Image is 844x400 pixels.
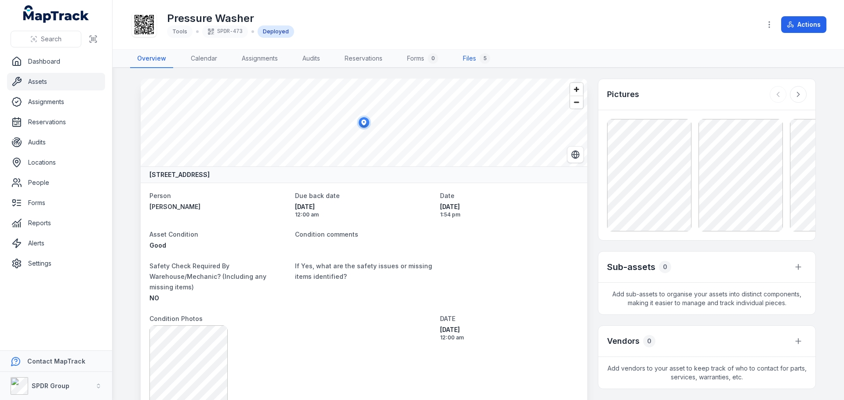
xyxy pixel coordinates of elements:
[440,211,578,218] span: 1:54 pm
[41,35,62,43] span: Search
[440,192,455,199] span: Date
[598,357,815,389] span: Add vendors to your asset to keep track of who to contact for parts, services, warranties, etc.
[295,231,358,238] span: Condition comments
[456,50,497,68] a: Files5
[7,234,105,252] a: Alerts
[428,53,438,64] div: 0
[607,261,655,273] h2: Sub-assets
[130,50,173,68] a: Overview
[440,202,578,218] time: 01/07/2025, 1:54:33 pm
[149,262,266,291] span: Safety Check Required By Warehouse/Mechanic? (Including any missing items)
[295,192,340,199] span: Due back date
[149,170,210,179] strong: [STREET_ADDRESS]
[598,283,815,314] span: Add sub-assets to organise your assets into distinct components, making it easier to manage and t...
[295,262,432,280] span: If Yes, what are the safety issues or missing items identified?
[7,73,105,90] a: Assets
[440,315,455,322] span: DATE
[167,11,294,25] h1: Pressure Washer
[480,53,490,64] div: 5
[258,25,294,38] div: Deployed
[149,241,166,249] span: Good
[235,50,285,68] a: Assignments
[32,382,69,389] strong: SPDR Group
[7,174,105,191] a: People
[7,255,105,272] a: Settings
[440,202,578,211] span: [DATE]
[7,53,105,70] a: Dashboard
[202,25,248,38] div: SPDR-473
[27,357,85,365] strong: Contact MapTrack
[338,50,389,68] a: Reservations
[440,334,578,341] span: 12:00 am
[295,202,433,211] span: [DATE]
[11,31,81,47] button: Search
[149,315,203,322] span: Condition Photos
[295,202,433,218] time: 30/08/2025, 12:00:00 am
[7,133,105,151] a: Audits
[23,5,89,23] a: MapTrack
[149,202,288,211] a: [PERSON_NAME]
[607,335,640,347] h3: Vendors
[149,192,171,199] span: Person
[141,79,587,166] canvas: Map
[659,261,671,273] div: 0
[643,335,655,347] div: 0
[567,146,584,163] button: Switch to Satellite View
[7,154,105,171] a: Locations
[295,211,433,218] span: 12:00 am
[440,325,578,341] time: 01/07/2025, 12:00:00 am
[570,83,583,96] button: Zoom in
[607,88,639,101] h3: Pictures
[400,50,445,68] a: Forms0
[7,194,105,212] a: Forms
[7,113,105,131] a: Reservations
[172,28,187,35] span: Tools
[149,294,159,302] span: NO
[7,214,105,232] a: Reports
[7,93,105,111] a: Assignments
[440,325,578,334] span: [DATE]
[781,16,826,33] button: Actions
[570,96,583,108] button: Zoom out
[184,50,224,68] a: Calendar
[295,50,327,68] a: Audits
[149,231,198,238] span: Asset Condition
